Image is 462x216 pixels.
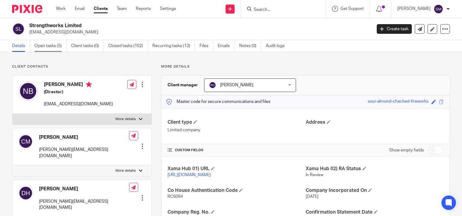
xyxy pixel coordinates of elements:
a: Settings [160,6,176,12]
h4: [PERSON_NAME] [39,186,129,192]
a: Files [200,40,213,52]
h4: Address [306,119,444,125]
h4: Xama Hub 02) RA Status [306,166,444,172]
h4: [PERSON_NAME] [39,134,129,141]
p: [PERSON_NAME][EMAIL_ADDRESS][DOMAIN_NAME] [39,199,129,211]
h4: Client type [168,119,305,125]
img: svg%3E [209,81,216,89]
img: Pixie [12,5,42,13]
span: [DATE] [306,195,318,199]
img: svg%3E [18,186,33,200]
img: svg%3E [434,4,443,14]
span: [PERSON_NAME] [220,83,253,87]
p: Limited company [168,127,305,133]
h2: Strengthworks Limited [29,23,300,29]
a: Reports [136,6,151,12]
a: Client tasks (0) [71,40,104,52]
a: Team [117,6,127,12]
span: RC6094 [168,195,183,199]
a: Recurring tasks (12) [152,40,195,52]
p: [EMAIL_ADDRESS][DOMAIN_NAME] [44,101,113,107]
p: More details [115,168,136,173]
div: sour-almond-checked-fireworks [368,98,428,105]
h4: [PERSON_NAME] [44,81,113,89]
a: Notes (0) [239,40,261,52]
p: [PERSON_NAME] [397,6,431,12]
h5: (Director) [44,89,113,95]
input: Search [253,7,307,13]
img: svg%3E [18,81,38,101]
i: Primary [86,81,92,87]
label: Show empty fields [389,147,424,153]
span: Get Support [340,7,364,11]
a: Work [56,6,66,12]
h3: Client manager [168,82,198,88]
span: In Review [306,173,324,177]
a: Closed tasks (102) [108,40,148,52]
p: [PERSON_NAME][EMAIL_ADDRESS][DOMAIN_NAME] [39,147,129,159]
h4: CUSTOM FIELDS [168,148,305,153]
p: Master code for secure communications and files [166,99,270,105]
h4: Co House Authentication Code [168,187,305,194]
a: Clients [94,6,108,12]
p: [EMAIL_ADDRESS][DOMAIN_NAME] [29,29,368,35]
a: Open tasks (5) [34,40,67,52]
a: Emails [218,40,235,52]
h4: Company Reg. No. [168,209,305,215]
a: Create task [377,24,412,34]
h4: Company Incorporated On [306,187,444,194]
h4: Xama Hub 01) URL [168,166,305,172]
p: More details [161,64,450,69]
p: Client contacts [12,64,152,69]
img: svg%3E [12,23,25,35]
a: [URL][DOMAIN_NAME] [168,173,211,177]
p: More details [115,117,136,122]
a: Audit logs [266,40,289,52]
img: svg%3E [18,134,33,149]
h4: Confirmation Statement Date [306,209,444,215]
a: Email [75,6,85,12]
a: Details [12,40,30,52]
